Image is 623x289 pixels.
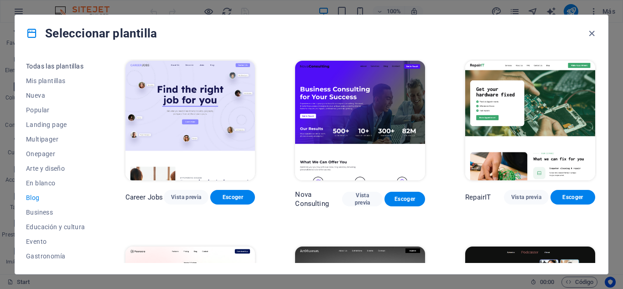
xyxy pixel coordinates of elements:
button: Nueva [26,88,85,103]
span: Nueva [26,92,85,99]
button: Onepager [26,147,85,161]
span: Vista previa [171,194,201,201]
span: Escoger [392,195,418,203]
span: En blanco [26,179,85,187]
span: Business [26,209,85,216]
span: Multipager [26,136,85,143]
button: Educación y cultura [26,220,85,234]
span: Landing page [26,121,85,128]
span: Escoger [218,194,248,201]
button: Landing page [26,117,85,132]
span: Escoger [558,194,588,201]
button: Business [26,205,85,220]
span: Vista previa [511,194,541,201]
span: Onepager [26,150,85,158]
h4: Seleccionar plantilla [26,26,157,41]
button: Vista previa [504,190,549,205]
span: Todas las plantillas [26,63,85,70]
p: Career Jobs [125,193,163,202]
button: Arte y diseño [26,161,85,176]
span: Educación y cultura [26,223,85,231]
button: Mis plantillas [26,74,85,88]
span: Vista previa [349,192,375,206]
button: Evento [26,234,85,249]
button: Vista previa [342,192,383,206]
span: Blog [26,194,85,201]
img: Career Jobs [125,61,255,180]
button: Escoger [550,190,595,205]
span: Gastronomía [26,252,85,260]
p: Nova Consulting [295,190,342,208]
img: Nova Consulting [295,61,425,180]
button: Blog [26,190,85,205]
button: Escoger [384,192,425,206]
button: Multipager [26,132,85,147]
span: Popular [26,106,85,114]
button: Escoger [210,190,255,205]
button: Todas las plantillas [26,59,85,74]
p: RepairIT [465,193,491,202]
button: En blanco [26,176,85,190]
button: Vista previa [164,190,208,205]
span: Mis plantillas [26,77,85,84]
button: Gastronomía [26,249,85,263]
span: Arte y diseño [26,165,85,172]
img: RepairIT [465,61,595,180]
span: Evento [26,238,85,245]
button: Popular [26,103,85,117]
